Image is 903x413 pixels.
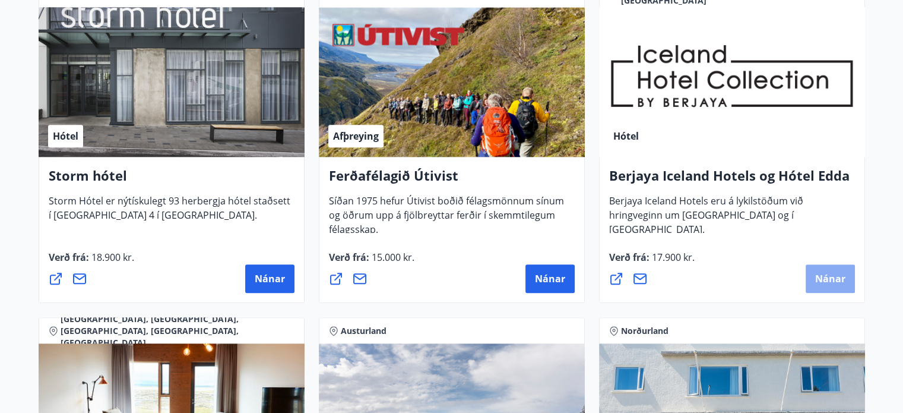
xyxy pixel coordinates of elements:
span: Verð frá : [49,251,134,273]
span: 15.000 kr. [369,251,414,264]
span: Hótel [613,130,639,143]
button: Nánar [525,264,575,293]
span: Austurland [341,325,386,337]
span: Nánar [255,272,285,285]
span: Storm Hótel er nýtískulegt 93 herbergja hótel staðsett í [GEOGRAPHIC_DATA] 4 í [GEOGRAPHIC_DATA]. [49,194,290,231]
span: Norðurland [621,325,668,337]
span: Nánar [815,272,845,285]
span: [GEOGRAPHIC_DATA], [GEOGRAPHIC_DATA], [GEOGRAPHIC_DATA], [GEOGRAPHIC_DATA], [GEOGRAPHIC_DATA] [61,313,294,349]
span: Verð frá : [609,251,695,273]
button: Nánar [806,264,855,293]
h4: Ferðafélagið Útivist [329,166,575,194]
span: Berjaya Iceland Hotels eru á lykilstöðum við hringveginn um [GEOGRAPHIC_DATA] og í [GEOGRAPHIC_DA... [609,194,803,245]
h4: Storm hótel [49,166,294,194]
span: Hótel [53,130,78,143]
span: 18.900 kr. [89,251,134,264]
span: Verð frá : [329,251,414,273]
h4: Berjaya Iceland Hotels og Hótel Edda [609,166,855,194]
button: Nánar [245,264,294,293]
span: Nánar [535,272,565,285]
span: Afþreying [333,130,379,143]
span: Síðan 1975 hefur Útivist boðið félagsmönnum sínum og öðrum upp á fjölbreyttar ferðir í skemmtileg... [329,194,564,245]
span: 17.900 kr. [649,251,695,264]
